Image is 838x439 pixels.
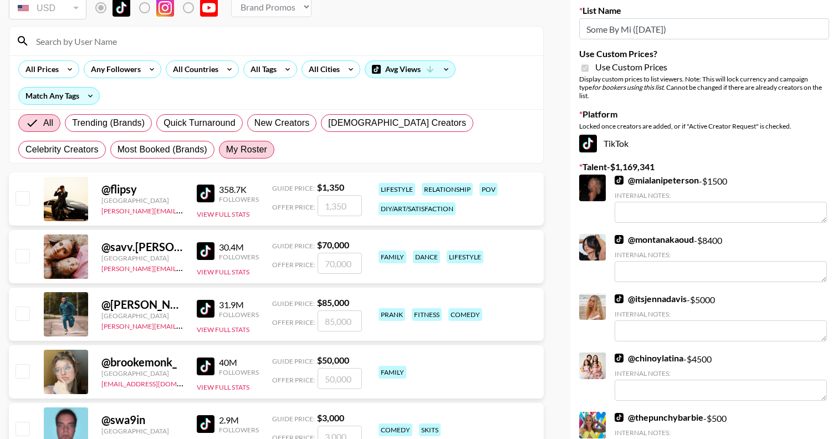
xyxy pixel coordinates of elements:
[328,116,466,130] span: [DEMOGRAPHIC_DATA] Creators
[579,122,829,130] div: Locked once creators are added, or if "Active Creator Request" is checked.
[302,61,342,78] div: All Cities
[272,184,315,192] span: Guide Price:
[272,203,315,211] span: Offer Price:
[317,355,349,365] strong: $ 50,000
[219,195,259,203] div: Followers
[166,61,221,78] div: All Countries
[318,310,362,331] input: 85,000
[25,143,99,156] span: Celebrity Creators
[219,310,259,319] div: Followers
[72,116,145,130] span: Trending (Brands)
[226,143,267,156] span: My Roster
[365,61,455,78] div: Avg Views
[615,354,624,363] img: TikTok
[318,253,362,274] input: 70,000
[318,368,362,389] input: 50,000
[379,183,415,196] div: lifestyle
[197,383,249,391] button: View Full Stats
[101,377,213,388] a: [EMAIL_ADDRESS][DOMAIN_NAME]
[219,357,259,368] div: 40M
[379,251,406,263] div: family
[615,234,694,245] a: @montanakaoud
[615,369,827,377] div: Internal Notes:
[595,62,667,73] span: Use Custom Prices
[615,251,827,259] div: Internal Notes:
[219,184,259,195] div: 358.7K
[615,353,683,364] a: @chinoylatina
[101,298,183,312] div: @ [PERSON_NAME].[PERSON_NAME]
[272,376,315,384] span: Offer Price:
[615,294,624,303] img: TikTok
[615,234,827,282] div: - $ 8400
[615,428,827,437] div: Internal Notes:
[448,308,482,321] div: comedy
[101,196,183,205] div: [GEOGRAPHIC_DATA]
[615,353,827,401] div: - $ 4500
[197,300,214,318] img: TikTok
[272,242,315,250] span: Guide Price:
[101,254,183,262] div: [GEOGRAPHIC_DATA]
[197,415,214,433] img: TikTok
[318,195,362,216] input: 1,350
[101,369,183,377] div: [GEOGRAPHIC_DATA]
[422,183,473,196] div: relationship
[219,242,259,253] div: 30.4M
[101,262,265,273] a: [PERSON_NAME][EMAIL_ADDRESS][DOMAIN_NAME]
[219,415,259,426] div: 2.9M
[101,320,265,330] a: [PERSON_NAME][EMAIL_ADDRESS][DOMAIN_NAME]
[197,268,249,276] button: View Full Stats
[615,176,624,185] img: TikTok
[29,32,536,50] input: Search by User Name
[479,183,498,196] div: pov
[272,357,315,365] span: Guide Price:
[579,75,829,100] div: Display custom prices to list viewers. Note: This will lock currency and campaign type . Cannot b...
[197,185,214,202] img: TikTok
[419,423,441,436] div: skits
[272,261,315,269] span: Offer Price:
[379,308,405,321] div: prank
[117,143,207,156] span: Most Booked (Brands)
[579,161,829,172] label: Talent - $ 1,169,341
[272,299,315,308] span: Guide Price:
[615,191,827,200] div: Internal Notes:
[101,240,183,254] div: @ savv.[PERSON_NAME]
[317,297,349,308] strong: $ 85,000
[101,182,183,196] div: @ flipsy
[615,293,687,304] a: @itsjennadavis
[379,423,412,436] div: comedy
[579,5,829,16] label: List Name
[197,325,249,334] button: View Full Stats
[244,61,279,78] div: All Tags
[615,412,703,423] a: @thepunchybarbie
[317,412,344,423] strong: $ 3,000
[615,235,624,244] img: TikTok
[101,355,183,369] div: @ brookemonk_
[447,251,483,263] div: lifestyle
[615,175,699,186] a: @mialanipeterson
[317,239,349,250] strong: $ 70,000
[163,116,236,130] span: Quick Turnaround
[579,135,597,152] img: TikTok
[254,116,310,130] span: New Creators
[101,205,265,215] a: [PERSON_NAME][EMAIL_ADDRESS][DOMAIN_NAME]
[272,318,315,326] span: Offer Price:
[219,299,259,310] div: 31.9M
[101,312,183,320] div: [GEOGRAPHIC_DATA]
[379,202,456,215] div: diy/art/satisfaction
[197,358,214,375] img: TikTok
[219,426,259,434] div: Followers
[19,88,99,104] div: Match Any Tags
[84,61,143,78] div: Any Followers
[592,83,663,91] em: for bookers using this list
[615,310,827,318] div: Internal Notes:
[197,210,249,218] button: View Full Stats
[412,308,442,321] div: fitness
[101,413,183,427] div: @ swa9in
[43,116,53,130] span: All
[615,413,624,422] img: TikTok
[579,135,829,152] div: TikTok
[615,175,827,223] div: - $ 1500
[579,109,829,120] label: Platform
[19,61,61,78] div: All Prices
[197,242,214,260] img: TikTok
